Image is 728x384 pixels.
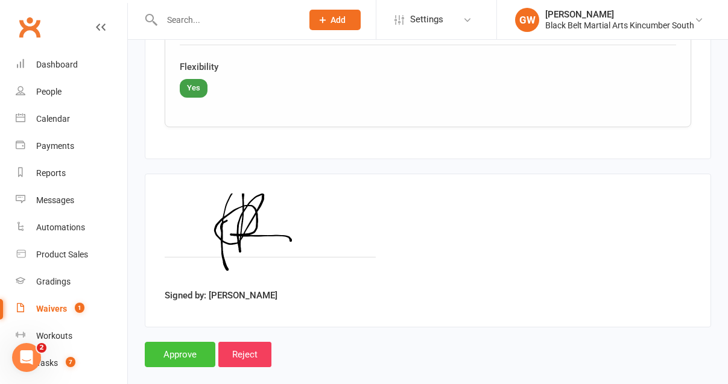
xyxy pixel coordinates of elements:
[36,304,67,313] div: Waivers
[309,10,361,30] button: Add
[16,323,127,350] a: Workouts
[16,268,127,295] a: Gradings
[36,250,88,259] div: Product Sales
[180,79,207,98] span: Yes
[66,357,75,367] span: 7
[16,133,127,160] a: Payments
[36,60,78,69] div: Dashboard
[36,195,74,205] div: Messages
[75,303,84,313] span: 1
[14,12,45,42] a: Clubworx
[36,358,58,368] div: Tasks
[16,105,127,133] a: Calendar
[16,160,127,187] a: Reports
[145,342,215,367] input: Approve
[16,78,127,105] a: People
[165,194,376,284] img: image1755220311.png
[16,51,127,78] a: Dashboard
[158,11,294,28] input: Search...
[36,331,72,341] div: Workouts
[36,141,74,151] div: Payments
[16,187,127,214] a: Messages
[16,295,127,323] a: Waivers 1
[36,87,62,96] div: People
[515,8,539,32] div: GW
[331,15,346,25] span: Add
[36,168,66,178] div: Reports
[180,60,676,74] div: Flexibility
[165,288,277,303] label: Signed by: [PERSON_NAME]
[37,343,46,353] span: 2
[410,6,443,33] span: Settings
[545,20,694,31] div: Black Belt Martial Arts Kincumber South
[16,241,127,268] a: Product Sales
[36,114,70,124] div: Calendar
[16,350,127,377] a: Tasks 7
[36,222,85,232] div: Automations
[545,9,694,20] div: [PERSON_NAME]
[16,214,127,241] a: Automations
[36,277,71,286] div: Gradings
[12,343,41,372] iframe: Intercom live chat
[218,342,271,367] input: Reject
